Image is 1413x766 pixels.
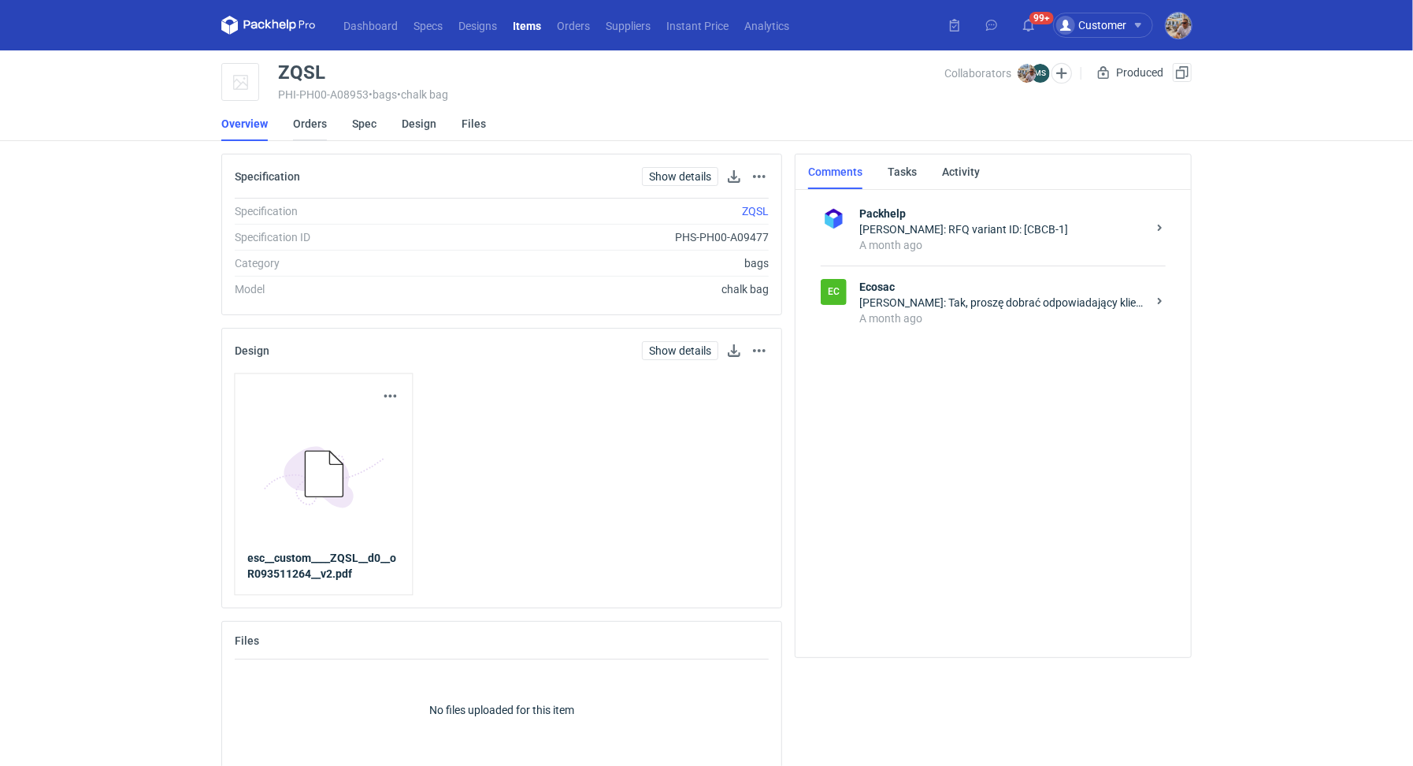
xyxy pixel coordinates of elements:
[1056,16,1126,35] div: Customer
[293,106,327,141] a: Orders
[821,206,847,232] img: Packhelp
[888,154,917,189] a: Tasks
[1051,63,1072,84] button: Edit collaborators
[278,63,325,82] div: ZQSL
[549,16,598,35] a: Orders
[505,16,549,35] a: Items
[235,634,259,647] h2: Files
[336,16,406,35] a: Dashboard
[402,106,436,141] a: Design
[248,552,397,581] strong: esc__custom____ZQSL__d0__oR093511264__v2.pdf
[821,279,847,305] div: Ecosac
[1173,63,1192,82] button: Duplicate Item
[808,154,862,189] a: Comments
[725,167,744,186] button: Download specification
[750,341,769,360] button: Actions
[429,702,574,718] p: No files uploaded for this item
[859,237,1147,253] div: A month ago
[1094,63,1166,82] div: Produced
[1166,13,1192,39] img: Michał Palasek
[642,341,718,360] a: Show details
[1031,64,1050,83] figcaption: MS
[248,551,400,582] a: esc__custom____ZQSL__d0__oR093511264__v2.pdf
[451,16,505,35] a: Designs
[448,255,769,271] div: bags
[742,205,769,218] a: ZQSL
[235,344,269,357] h2: Design
[725,341,744,360] button: Download design
[1053,13,1166,38] button: Customer
[462,106,486,141] a: Files
[221,16,316,35] svg: Packhelp Pro
[1018,64,1037,83] img: Michał Palasek
[221,106,268,141] a: Overview
[278,88,944,101] div: PHI-PH00-A08953
[448,281,769,297] div: chalk bag
[944,67,1011,80] span: Collaborators
[235,203,448,219] div: Specification
[821,279,847,305] figcaption: Ec
[859,206,1147,221] strong: Packhelp
[235,229,448,245] div: Specification ID
[859,279,1147,295] strong: Ecosac
[736,16,797,35] a: Analytics
[750,167,769,186] button: Actions
[859,310,1147,326] div: A month ago
[642,167,718,186] a: Show details
[598,16,658,35] a: Suppliers
[448,229,769,245] div: PHS-PH00-A09477
[406,16,451,35] a: Specs
[369,88,397,101] span: • bags
[942,154,980,189] a: Activity
[381,387,400,406] button: Actions
[397,88,448,101] span: • chalk bag
[235,281,448,297] div: Model
[352,106,376,141] a: Spec
[658,16,736,35] a: Instant Price
[859,221,1147,237] div: [PERSON_NAME]: RFQ variant ID: [CBCB-1]
[1016,13,1041,38] button: 99+
[235,255,448,271] div: Category
[859,295,1147,310] div: [PERSON_NAME]: Tak, proszę dobrać odpowiadający klientowi ostatecznemu odcień imitujący omawiany ...
[235,170,300,183] h2: Specification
